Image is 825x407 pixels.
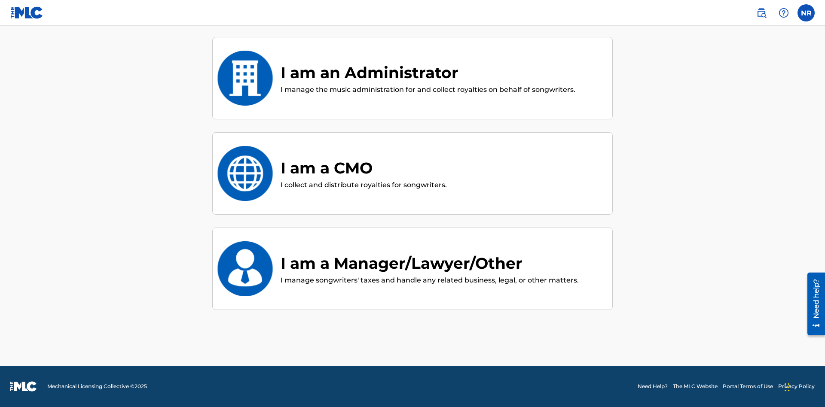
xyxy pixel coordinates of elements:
a: Public Search [753,4,770,21]
div: User Menu [797,4,815,21]
p: I manage songwriters' taxes and handle any related business, legal, or other matters. [281,275,579,286]
div: I am an Administrator [281,61,575,84]
iframe: Resource Center [801,269,825,340]
p: I manage the music administration for and collect royalties on behalf of songwriters. [281,85,575,95]
a: Need Help? [638,383,668,390]
div: I am a CMO [281,156,447,179]
img: logo [10,381,37,392]
img: MLC Logo [10,6,43,19]
iframe: Chat Widget [782,366,825,407]
img: I am a Manager/Lawyer/Other [217,241,273,296]
span: Mechanical Licensing Collective © 2025 [47,383,147,390]
a: Privacy Policy [778,383,815,390]
div: Drag [785,374,790,400]
div: I am an AdministratorI am an AdministratorI manage the music administration for and collect royal... [212,37,613,119]
img: I am an Administrator [217,51,273,106]
img: help [779,8,789,18]
img: search [756,8,767,18]
a: Portal Terms of Use [723,383,773,390]
div: I am a Manager/Lawyer/Other [281,252,579,275]
a: The MLC Website [673,383,718,390]
div: I am a Manager/Lawyer/OtherI am a Manager/Lawyer/OtherI manage songwriters' taxes and handle any ... [212,228,613,310]
p: I collect and distribute royalties for songwriters. [281,180,447,190]
img: I am a CMO [217,146,273,201]
div: I am a CMOI am a CMOI collect and distribute royalties for songwriters. [212,132,613,215]
div: Help [775,4,792,21]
